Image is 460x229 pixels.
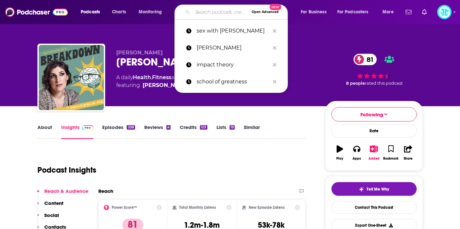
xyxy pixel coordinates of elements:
span: [PERSON_NAME] [116,50,163,56]
div: 81 8 peoplerated this podcast [325,50,423,90]
button: Content [37,200,63,212]
div: 4 [166,125,171,130]
a: Credits123 [180,124,207,139]
div: Apps [353,157,361,161]
a: Episodes338 [102,124,135,139]
span: 8 people [346,81,365,86]
a: [PERSON_NAME] [174,39,288,56]
button: Show profile menu [437,5,452,19]
div: A daily podcast [116,74,241,89]
a: InsightsPodchaser Pro [61,124,93,139]
span: Monitoring [139,7,162,17]
button: Bookmark [383,141,399,165]
div: 123 [200,125,207,130]
a: sex with [PERSON_NAME] [174,22,288,39]
span: New [270,4,281,10]
button: Open AdvancedNew [249,8,282,16]
a: Fitness [152,74,171,80]
a: Lists19 [216,124,235,139]
div: Added [369,157,380,161]
span: For Podcasters [337,7,369,17]
a: Charts [108,7,130,17]
a: Show notifications dropdown [403,7,414,18]
img: Podchaser - Follow, Share and Rate Podcasts [5,6,68,18]
button: open menu [296,7,335,17]
button: open menu [134,7,170,17]
h2: Power Score™ [112,205,137,210]
a: Contact This Podcast [331,201,417,214]
span: For Business [301,7,327,17]
button: Added [365,141,382,165]
div: Rate [331,124,417,137]
p: Reach & Audience [44,188,88,194]
p: sex with emily [197,22,270,39]
a: Similar [244,124,260,139]
a: 81 [354,54,377,65]
p: school of greatness [197,73,270,90]
button: tell me why sparkleTell Me Why [331,182,417,196]
h1: Podcast Insights [37,165,96,175]
span: Open Advanced [252,10,279,14]
a: Show notifications dropdown [419,7,429,18]
span: and [171,74,181,80]
span: More [383,7,394,17]
img: User Profile [437,5,452,19]
div: Bookmark [383,157,398,161]
button: Reach & Audience [37,188,88,200]
span: Logged in as ImpactTheory [437,5,452,19]
button: Apps [348,141,365,165]
img: Podchaser Pro [82,125,93,130]
a: [PERSON_NAME] [143,81,189,89]
div: 19 [230,125,235,130]
div: Share [404,157,412,161]
span: Charts [112,7,126,17]
a: Health [133,74,151,80]
button: Social [37,212,59,224]
input: Search podcasts, credits, & more... [192,7,249,17]
p: Content [44,200,63,206]
button: Following [331,107,417,122]
span: 81 [360,54,377,65]
a: school of greatness [174,73,288,90]
div: Play [336,157,343,161]
span: Tell Me Why [367,187,389,192]
h2: New Episode Listens [249,205,285,210]
span: Podcasts [81,7,100,17]
button: Play [331,141,348,165]
span: , [151,74,152,80]
button: open menu [333,7,378,17]
span: featuring [116,81,241,89]
p: Social [44,212,59,218]
button: open menu [378,7,402,17]
img: Mayim Bialik's Breakdown [39,45,104,110]
a: Reviews4 [144,124,171,139]
p: impact theory [197,56,270,73]
a: About [37,124,52,139]
div: 338 [127,125,135,130]
img: tell me why sparkle [359,187,364,192]
h2: Total Monthly Listens [179,205,216,210]
h2: Reach [98,188,113,194]
span: rated this podcast [365,81,403,86]
a: impact theory [174,56,288,73]
button: open menu [76,7,108,17]
span: Following [360,111,383,118]
button: Share [399,141,416,165]
div: Search podcasts, credits, & more... [181,5,294,20]
p: dr rangan [197,39,270,56]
